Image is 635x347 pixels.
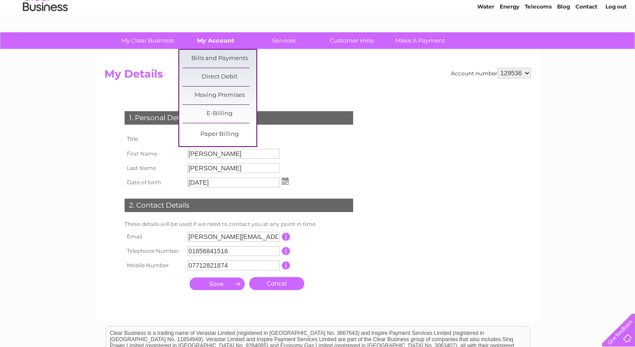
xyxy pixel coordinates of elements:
a: Direct Debit [182,68,256,86]
a: Moving Premises [182,87,256,104]
div: 2. Contact Details [125,199,353,212]
a: Services [247,32,321,49]
th: Date of birth [122,175,185,190]
th: Title [122,131,185,147]
input: Information [282,233,290,241]
input: Information [282,261,290,269]
img: ... [282,178,289,185]
th: Last Name [122,161,185,175]
a: Blog [557,38,570,45]
a: Customer Help [315,32,389,49]
a: 0333 014 3131 [466,4,528,16]
a: Cancel [249,277,304,290]
div: 1. Personal Details [125,111,353,125]
div: Account number [451,68,531,78]
th: Telephone Number [122,244,185,258]
th: First Name [122,147,185,161]
th: Mobile Number [122,258,185,273]
a: Paper Billing [182,126,256,143]
h2: My Details [104,68,531,85]
a: Contact [575,38,597,45]
a: My Account [179,32,253,49]
a: Energy [500,38,519,45]
img: logo.png [22,23,68,51]
td: These details will be used if we need to contact you at any point in time. [122,219,355,230]
a: Water [477,38,494,45]
a: Make A Payment [383,32,457,49]
a: Bills and Payments [182,50,256,68]
a: Telecoms [525,38,552,45]
input: Submit [190,278,245,290]
th: Email [122,230,185,244]
a: E-Billing [182,105,256,123]
div: Clear Business is a trading name of Verastar Limited (registered in [GEOGRAPHIC_DATA] No. 3667643... [106,5,530,43]
a: My Clear Business [111,32,185,49]
input: Information [282,247,290,255]
a: Log out [605,38,626,45]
